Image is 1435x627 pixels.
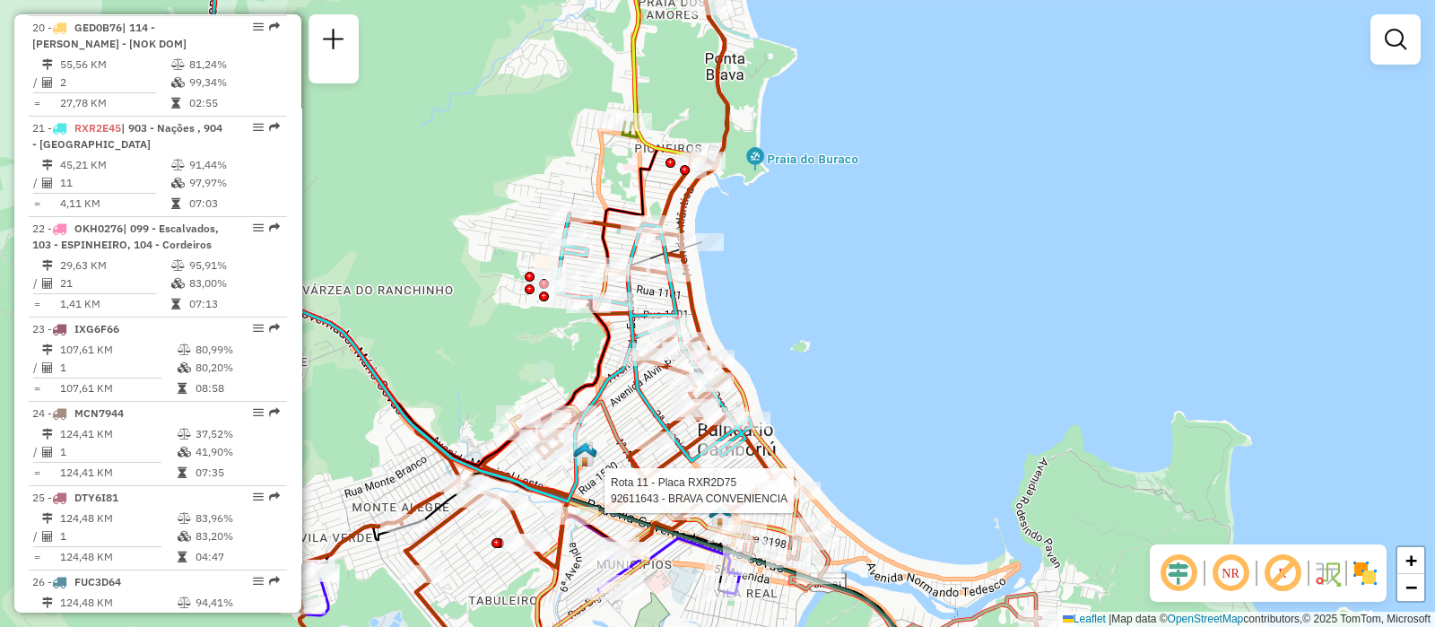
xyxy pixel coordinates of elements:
td: 124,48 KM [59,509,177,527]
i: Total de Atividades [42,531,53,542]
td: 07:03 [188,195,279,213]
span: Ocultar deslocamento [1157,552,1200,595]
i: % de utilização da cubagem [171,77,185,88]
i: % de utilização do peso [171,160,185,170]
span: GED0B76 [74,21,122,34]
td: = [32,195,41,213]
i: % de utilização da cubagem [178,362,191,373]
span: | [1109,613,1111,625]
span: Exibir rótulo [1261,552,1304,595]
td: 29,63 KM [59,257,170,274]
td: 97,97% [188,174,279,192]
em: Opções [253,122,264,133]
td: 81,24% [188,56,279,74]
span: 23 - [32,322,119,335]
span: 24 - [32,406,124,420]
span: | 114 - [PERSON_NAME] - [NOK DOM] [32,21,187,50]
span: FUC3D64 [74,575,121,588]
span: 25 - [32,491,118,504]
span: MCN7944 [74,406,124,420]
td: / [32,527,41,545]
td: 124,41 KM [59,425,177,443]
td: 04:47 [195,548,280,566]
td: 2 [59,74,170,91]
td: 99,34% [188,74,279,91]
i: Tempo total em rota [171,98,180,109]
a: Leaflet [1063,613,1106,625]
td: = [32,548,41,566]
img: Fluxo de ruas [1313,559,1342,588]
td: = [32,295,41,313]
i: Distância Total [42,344,53,355]
td: 37,52% [195,425,280,443]
i: Tempo total em rota [171,198,180,209]
span: − [1405,576,1417,598]
span: DTY6I81 [74,491,118,504]
img: 711 UDC Light WCL Camboriu [709,505,732,528]
i: % de utilização da cubagem [171,178,185,188]
i: Distância Total [42,597,53,608]
td: 1 [59,359,177,377]
i: Tempo total em rota [178,467,187,478]
em: Rota exportada [269,22,280,32]
span: RXR2E45 [74,121,121,135]
td: 21 [59,274,170,292]
td: 08:58 [195,379,280,397]
td: 91,44% [188,156,279,174]
i: Total de Atividades [42,447,53,457]
i: Tempo total em rota [171,299,180,309]
td: 95,91% [188,257,279,274]
div: Map data © contributors,© 2025 TomTom, Microsoft [1058,612,1435,627]
i: % de utilização do peso [178,597,191,608]
td: 07:35 [195,464,280,482]
em: Opções [253,22,264,32]
td: 45,21 KM [59,156,170,174]
td: 80,20% [195,359,280,377]
i: % de utilização do peso [171,59,185,70]
em: Rota exportada [269,122,280,133]
em: Opções [253,576,264,587]
td: 80,99% [195,341,280,359]
span: IXG6F66 [74,322,119,335]
i: % de utilização da cubagem [178,531,191,542]
em: Rota exportada [269,407,280,418]
i: % de utilização do peso [178,429,191,440]
td: 02:55 [188,94,279,112]
span: | 099 - Escalvados, 103 - ESPINHEIRO, 104 - Cordeiros [32,222,219,251]
i: Total de Atividades [42,362,53,373]
i: Distância Total [42,59,53,70]
em: Opções [253,323,264,334]
td: 07:13 [188,295,279,313]
i: % de utilização do peso [178,344,191,355]
td: 94,41% [195,594,280,612]
td: = [32,379,41,397]
i: % de utilização do peso [171,260,185,271]
em: Rota exportada [269,576,280,587]
a: Zoom out [1397,574,1424,601]
td: 124,48 KM [59,594,177,612]
a: Exibir filtros [1378,22,1413,57]
em: Rota exportada [269,492,280,502]
td: 1 [59,443,177,461]
i: Distância Total [42,513,53,524]
span: 22 - [32,222,219,251]
td: / [32,174,41,192]
span: | 903 - Nações , 904 - [GEOGRAPHIC_DATA] [32,121,222,151]
i: Distância Total [42,429,53,440]
td: 124,48 KM [59,548,177,566]
i: Tempo total em rota [178,552,187,562]
td: / [32,274,41,292]
em: Rota exportada [269,323,280,334]
i: Total de Atividades [42,278,53,289]
td: = [32,94,41,112]
a: OpenStreetMap [1168,613,1244,625]
i: Total de Atividades [42,178,53,188]
span: OKH0276 [74,222,123,235]
td: / [32,359,41,377]
td: 1,41 KM [59,295,170,313]
td: = [32,464,41,482]
img: UDC - Cross Balneário (Simulação) [573,444,596,467]
a: Zoom in [1397,547,1424,574]
i: Distância Total [42,160,53,170]
i: Tempo total em rota [178,383,187,394]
